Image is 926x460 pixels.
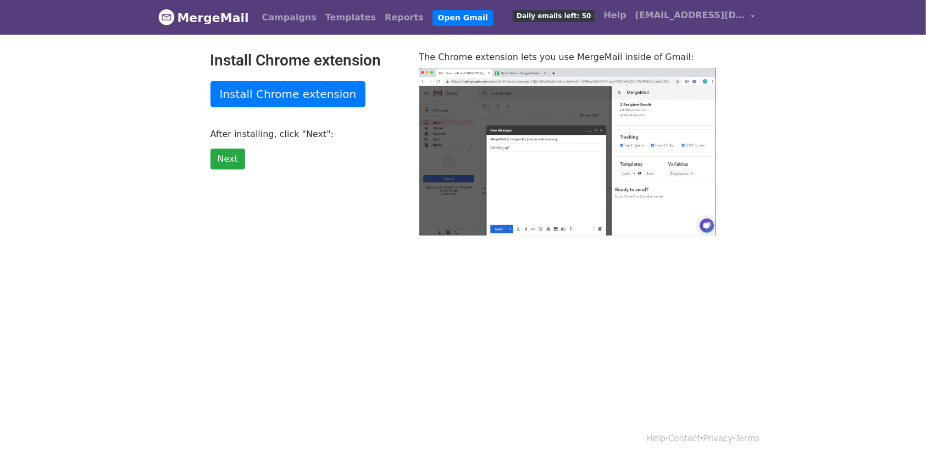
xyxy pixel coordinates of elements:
[703,434,733,443] a: Privacy
[158,6,249,29] a: MergeMail
[210,128,403,140] p: After installing, click "Next":
[432,10,494,26] a: Open Gmail
[210,81,366,107] a: Install Chrome extension
[210,51,403,70] h2: Install Chrome extension
[419,51,716,63] p: The Chrome extension lets you use MergeMail inside of Gmail:
[158,9,175,25] img: MergeMail logo
[513,10,595,22] span: Daily emails left: 50
[210,149,245,169] a: Next
[735,434,759,443] a: Terms
[600,4,631,26] a: Help
[321,7,380,29] a: Templates
[258,7,321,29] a: Campaigns
[647,434,666,443] a: Help
[380,7,428,29] a: Reports
[631,4,759,30] a: [EMAIL_ADDRESS][DOMAIN_NAME]
[668,434,700,443] a: Contact
[635,9,745,22] span: [EMAIL_ADDRESS][DOMAIN_NAME]
[871,407,926,460] iframe: Chat Widget
[508,4,599,26] a: Daily emails left: 50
